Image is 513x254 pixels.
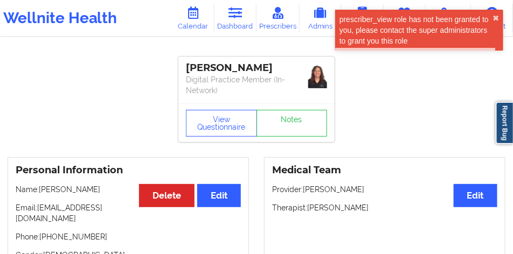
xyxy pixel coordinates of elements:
div: [PERSON_NAME] [186,62,327,74]
p: Digital Practice Member (In-Network) [186,74,327,96]
button: Delete [139,184,195,207]
h3: Medical Team [272,164,497,177]
a: Calendar [172,4,214,32]
a: Therapists [384,4,426,32]
p: Name: [PERSON_NAME] [16,184,241,195]
p: Therapist: [PERSON_NAME] [272,202,497,213]
a: Report Bug [496,102,513,144]
a: Dashboard [214,4,256,32]
p: Email: [EMAIL_ADDRESS][DOMAIN_NAME] [16,202,241,224]
a: Account [471,4,513,32]
a: Medications [426,4,471,32]
a: Notes [256,110,328,137]
button: Edit [454,184,497,207]
p: Phone: [PHONE_NUMBER] [16,231,241,242]
button: close [493,14,499,23]
p: Provider: [PERSON_NAME] [272,184,497,195]
a: Admins [300,4,342,32]
button: View Questionnaire [186,110,257,137]
h3: Personal Information [16,164,241,177]
div: prescriber_view role has not been granted to you, please contact the super administrators to gran... [339,14,493,46]
a: Coaches [342,4,384,32]
img: cb67c6ed-02d4-4c11-a8ce-f586d67347b8_4d168999-d3de-434c-a340-05a5eaeec362Screenshot_2024-10-30_at... [308,64,327,88]
button: Edit [197,184,241,207]
a: Prescribers [256,4,300,32]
